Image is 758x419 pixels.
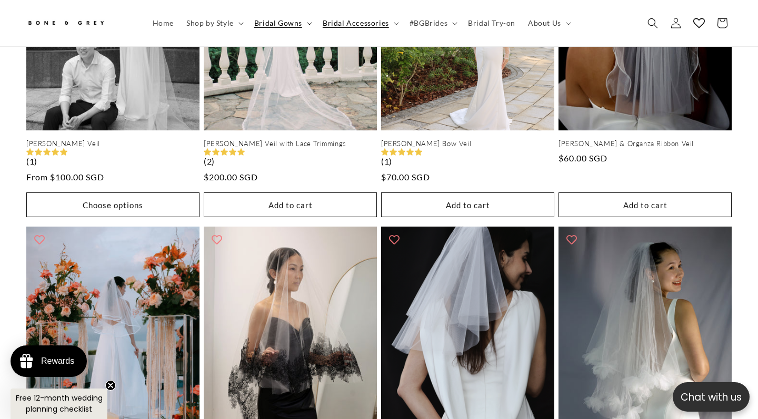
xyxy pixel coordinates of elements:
img: Bone and Grey Bridal [26,15,105,32]
summary: Search [641,12,664,35]
span: Shop by Style [186,18,234,28]
span: Home [153,18,174,28]
a: Bone and Grey Bridal [23,11,136,36]
button: Add to wishlist [384,229,405,250]
button: Close teaser [105,380,116,391]
a: [PERSON_NAME] Veil with Lace Trimmings [204,139,377,148]
button: Add to wishlist [561,229,582,250]
button: Add to cart [558,192,732,217]
a: [PERSON_NAME] & Organza Ribbon Veil [558,139,732,148]
button: Add to cart [381,192,554,217]
span: Bridal Try-on [468,18,515,28]
div: Rewards [41,356,74,366]
a: [PERSON_NAME] Veil [26,139,200,148]
summary: Shop by Style [180,12,248,34]
summary: Bridal Gowns [248,12,316,34]
span: Bridal Gowns [254,18,302,28]
div: Free 12-month wedding planning checklistClose teaser [11,389,107,419]
a: Home [146,12,180,34]
button: Open chatbox [673,382,750,412]
a: [PERSON_NAME] Bow Veil [381,139,554,148]
span: Bridal Accessories [323,18,389,28]
button: Add to wishlist [206,229,227,250]
button: Choose options [26,192,200,217]
summary: #BGBrides [403,12,462,34]
button: Add to wishlist [29,229,50,250]
summary: About Us [522,12,575,34]
summary: Bridal Accessories [316,12,403,34]
p: Chat with us [673,390,750,405]
a: Bridal Try-on [462,12,522,34]
span: Free 12-month wedding planning checklist [16,393,103,414]
button: Add to cart [204,192,377,217]
span: #BGBrides [410,18,447,28]
span: About Us [528,18,561,28]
